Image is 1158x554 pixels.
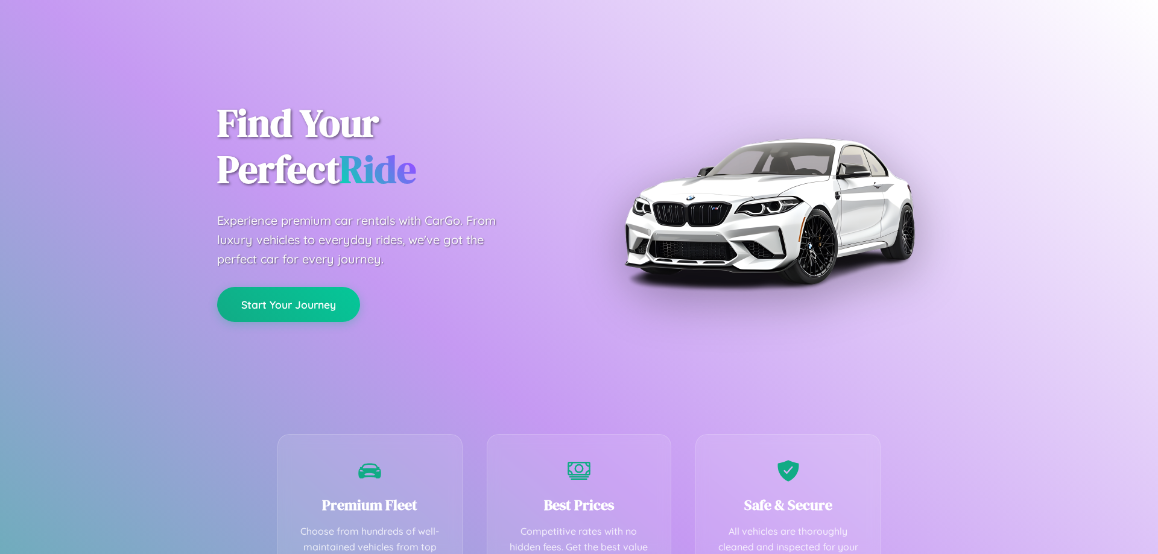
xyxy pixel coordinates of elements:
[217,211,519,269] p: Experience premium car rentals with CarGo. From luxury vehicles to everyday rides, we've got the ...
[618,60,920,362] img: Premium BMW car rental vehicle
[340,143,416,195] span: Ride
[505,495,653,515] h3: Best Prices
[217,100,561,193] h1: Find Your Perfect
[714,495,862,515] h3: Safe & Secure
[296,495,444,515] h3: Premium Fleet
[217,287,360,322] button: Start Your Journey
